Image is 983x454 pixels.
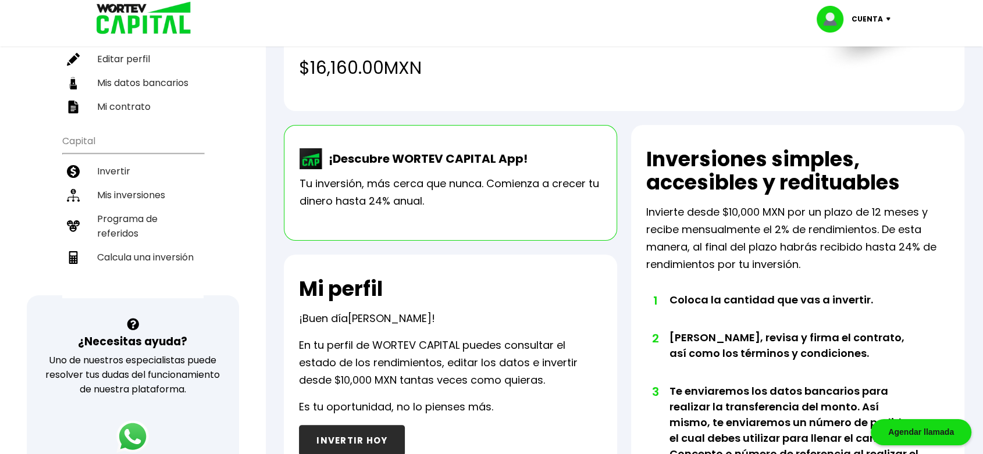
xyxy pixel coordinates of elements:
[299,337,602,389] p: En tu perfil de WORTEV CAPITAL puedes consultar el estado de los rendimientos, editar los datos e...
[652,330,658,347] span: 2
[62,207,204,245] a: Programa de referidos
[62,71,204,95] a: Mis datos bancarios
[62,95,204,119] a: Mi contrato
[299,277,383,301] h2: Mi perfil
[42,353,224,396] p: Uno de nuestros especialistas puede resolver tus dudas del funcionamiento de nuestra plataforma.
[67,220,80,233] img: recomiendanos-icon.9b8e9327.svg
[646,148,949,194] h2: Inversiones simples, accesibles y redituables
[299,55,799,81] h4: $16,160.00 MXN
[883,17,899,21] img: icon-down
[299,398,493,416] p: Es tu oportunidad, no lo pienses más.
[348,311,432,326] span: [PERSON_NAME]
[62,128,204,298] ul: Capital
[62,16,204,119] ul: Perfil
[817,6,852,33] img: profile-image
[323,150,528,167] p: ¡Descubre WORTEV CAPITAL App!
[300,175,601,210] p: Tu inversión, más cerca que nunca. Comienza a crecer tu dinero hasta 24% anual.
[62,245,204,269] a: Calcula una inversión
[67,251,80,264] img: calculadora-icon.17d418c4.svg
[67,101,80,113] img: contrato-icon.f2db500c.svg
[67,77,80,90] img: datos-icon.10cf9172.svg
[646,203,949,273] p: Invierte desde $10,000 MXN por un plazo de 12 meses y recibe mensualmente el 2% de rendimientos. ...
[62,159,204,183] a: Invertir
[62,183,204,207] a: Mis inversiones
[67,189,80,202] img: inversiones-icon.6695dc30.svg
[669,330,919,383] li: [PERSON_NAME], revisa y firma el contrato, así como los términos y condiciones.
[300,148,323,169] img: wortev-capital-app-icon
[669,292,919,330] li: Coloca la cantidad que vas a invertir.
[852,10,883,28] p: Cuenta
[67,53,80,66] img: editar-icon.952d3147.svg
[652,292,658,309] span: 1
[871,419,971,445] div: Agendar llamada
[652,383,658,401] span: 3
[299,310,435,327] p: ¡Buen día !
[67,165,80,178] img: invertir-icon.b3b967d7.svg
[62,47,204,71] a: Editar perfil
[78,333,187,350] h3: ¿Necesitas ayuda?
[116,420,149,453] img: logos_whatsapp-icon.242b2217.svg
